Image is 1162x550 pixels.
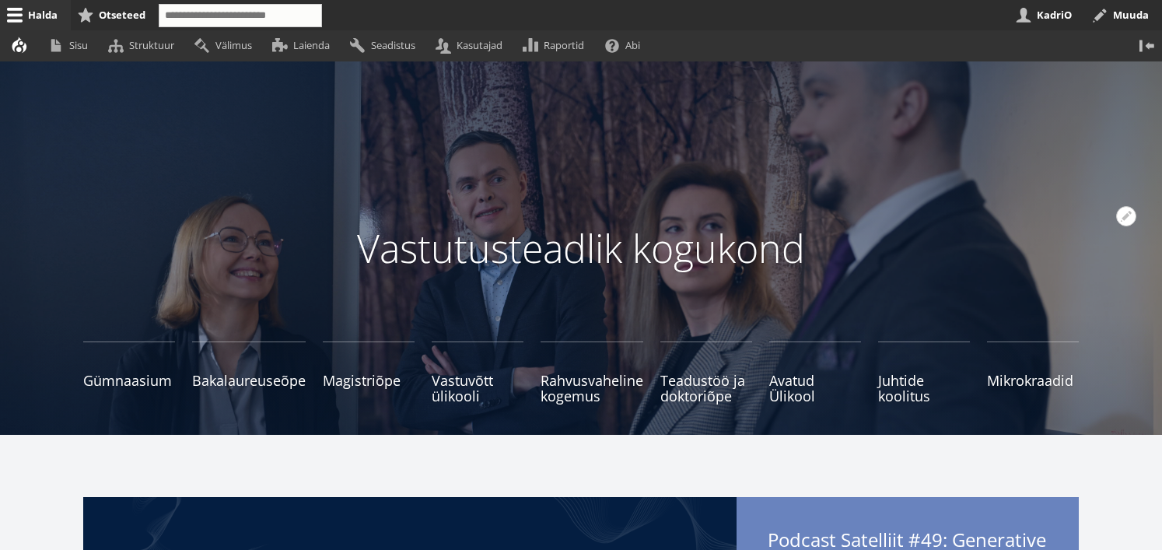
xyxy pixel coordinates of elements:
a: Magistriõpe [323,342,415,404]
a: Vastuvõtt ülikooli [432,342,523,404]
span: Vastuvõtt ülikooli [432,373,523,404]
p: Vastutusteadlik kogukond [169,225,993,271]
span: Magistriõpe [323,373,415,388]
a: Välimus [187,30,265,61]
a: Abi [598,30,654,61]
a: Juhtide koolitus [878,342,970,404]
a: Avatud Ülikool [769,342,861,404]
a: Seadistus [343,30,429,61]
a: Raportid [516,30,598,61]
span: Bakalaureuseõpe [192,373,306,388]
span: Teadustöö ja doktoriõpe [660,373,752,404]
a: Gümnaasium [83,342,175,404]
span: Rahvusvaheline kogemus [541,373,643,404]
span: Juhtide koolitus [878,373,970,404]
span: Gümnaasium [83,373,175,388]
a: Mikrokraadid [987,342,1079,404]
a: Sisu [41,30,101,61]
button: Avatud seaded [1116,206,1136,226]
button: Vertikaalasend [1132,30,1162,61]
span: Mikrokraadid [987,373,1079,388]
a: Struktuur [101,30,187,61]
a: Teadustöö ja doktoriõpe [660,342,752,404]
a: Laienda [265,30,343,61]
a: Bakalaureuseõpe [192,342,306,404]
span: Avatud Ülikool [769,373,861,404]
a: Kasutajad [429,30,516,61]
a: Rahvusvaheline kogemus [541,342,643,404]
